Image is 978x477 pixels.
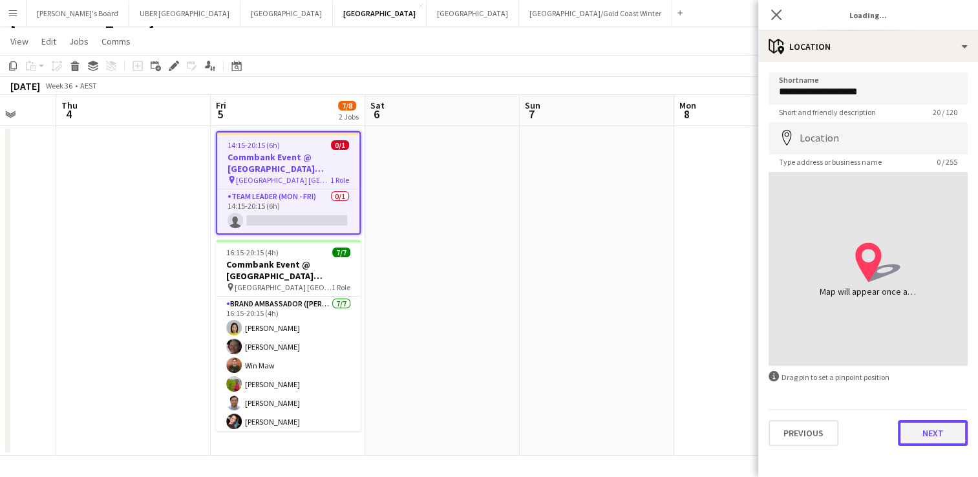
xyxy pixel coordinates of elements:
button: [GEOGRAPHIC_DATA] [240,1,333,26]
span: 20 / 120 [922,107,968,117]
span: Edit [41,36,56,47]
a: Edit [36,33,61,50]
span: Jobs [69,36,89,47]
div: Map will appear once address has been added [820,285,917,298]
span: Mon [679,100,696,111]
span: [GEOGRAPHIC_DATA] [GEOGRAPHIC_DATA] [235,282,332,292]
span: 7/8 [338,101,356,111]
span: 6 [368,107,385,122]
span: 0 / 255 [926,157,968,167]
span: 14:15-20:15 (6h) [228,140,280,150]
span: 0/1 [331,140,349,150]
span: 1 Role [330,175,349,185]
button: [GEOGRAPHIC_DATA] [333,1,427,26]
button: [PERSON_NAME]'s Board [27,1,129,26]
span: Comms [101,36,131,47]
span: 16:15-20:15 (4h) [226,248,279,257]
button: Next [898,420,968,446]
div: [DATE] [10,79,40,92]
div: Location [758,31,978,62]
h3: Commbank Event @ [GEOGRAPHIC_DATA] [GEOGRAPHIC_DATA] [216,259,361,282]
span: Thu [61,100,78,111]
app-job-card: 14:15-20:15 (6h)0/1Commbank Event @ [GEOGRAPHIC_DATA] [GEOGRAPHIC_DATA] [GEOGRAPHIC_DATA] [GEOGRA... [216,131,361,235]
span: Short and friendly description [769,107,886,117]
span: [GEOGRAPHIC_DATA] [GEOGRAPHIC_DATA] [236,175,330,185]
span: Sun [525,100,540,111]
div: Drag pin to set a pinpoint position [769,371,968,383]
app-card-role: Team Leader (Mon - Fri)0/114:15-20:15 (6h) [217,189,359,233]
h3: Commbank Event @ [GEOGRAPHIC_DATA] [GEOGRAPHIC_DATA] [217,151,359,175]
span: 1 Role [332,282,350,292]
span: Week 36 [43,81,75,90]
span: Fri [216,100,226,111]
span: 4 [59,107,78,122]
span: 8 [677,107,696,122]
span: View [10,36,28,47]
a: View [5,33,34,50]
span: 7/7 [332,248,350,257]
div: AEST [80,81,97,90]
span: Type address or business name [769,157,892,167]
app-job-card: 16:15-20:15 (4h)7/7Commbank Event @ [GEOGRAPHIC_DATA] [GEOGRAPHIC_DATA] [GEOGRAPHIC_DATA] [GEOGRA... [216,240,361,431]
span: Sat [370,100,385,111]
a: Jobs [64,33,94,50]
h3: Loading... [758,6,978,23]
button: UBER [GEOGRAPHIC_DATA] [129,1,240,26]
button: [GEOGRAPHIC_DATA] [427,1,519,26]
span: 5 [214,107,226,122]
app-card-role: Brand Ambassador ([PERSON_NAME])7/716:15-20:15 (4h)[PERSON_NAME][PERSON_NAME]Win Maw[PERSON_NAME]... [216,297,361,453]
button: Previous [769,420,838,446]
button: [GEOGRAPHIC_DATA]/Gold Coast Winter [519,1,672,26]
div: 2 Jobs [339,112,359,122]
span: 7 [523,107,540,122]
a: Comms [96,33,136,50]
